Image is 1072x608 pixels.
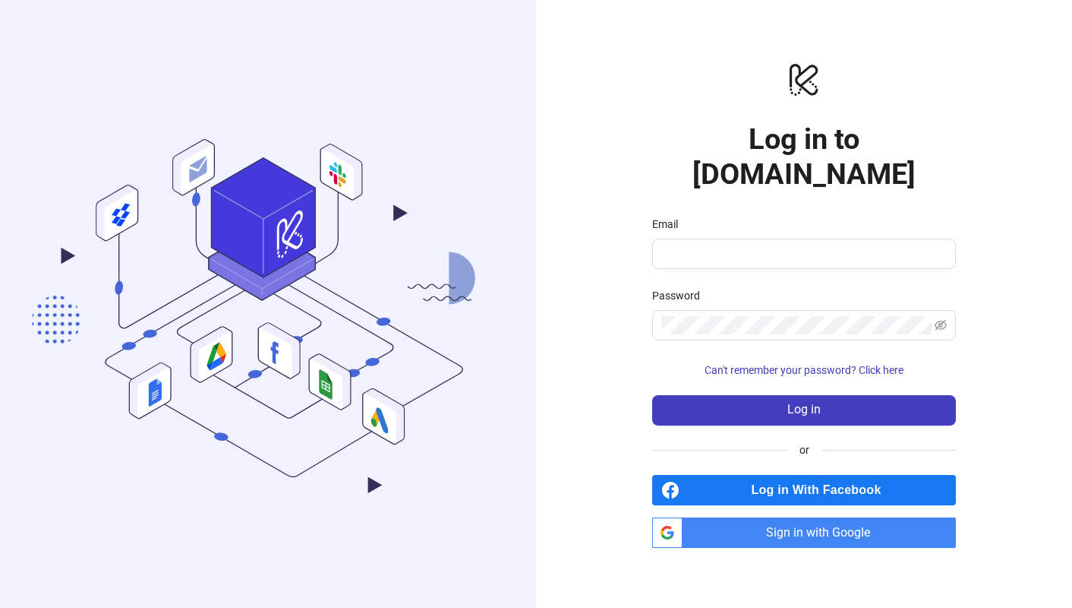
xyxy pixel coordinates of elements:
label: Email [652,216,688,233]
a: Log in With Facebook [652,475,956,505]
label: Password [652,287,710,304]
span: eye-invisible [935,319,947,331]
span: Log in With Facebook [686,475,956,505]
h1: Log in to [DOMAIN_NAME] [652,122,956,192]
button: Log in [652,395,956,426]
a: Sign in with Google [652,518,956,548]
a: Can't remember your password? Click here [652,364,956,376]
input: Email [661,245,944,263]
span: or [787,442,821,458]
span: Can't remember your password? Click here [705,364,903,376]
button: Can't remember your password? Click here [652,359,956,383]
span: Sign in with Google [689,518,956,548]
span: Log in [787,403,821,416]
input: Password [661,316,932,334]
